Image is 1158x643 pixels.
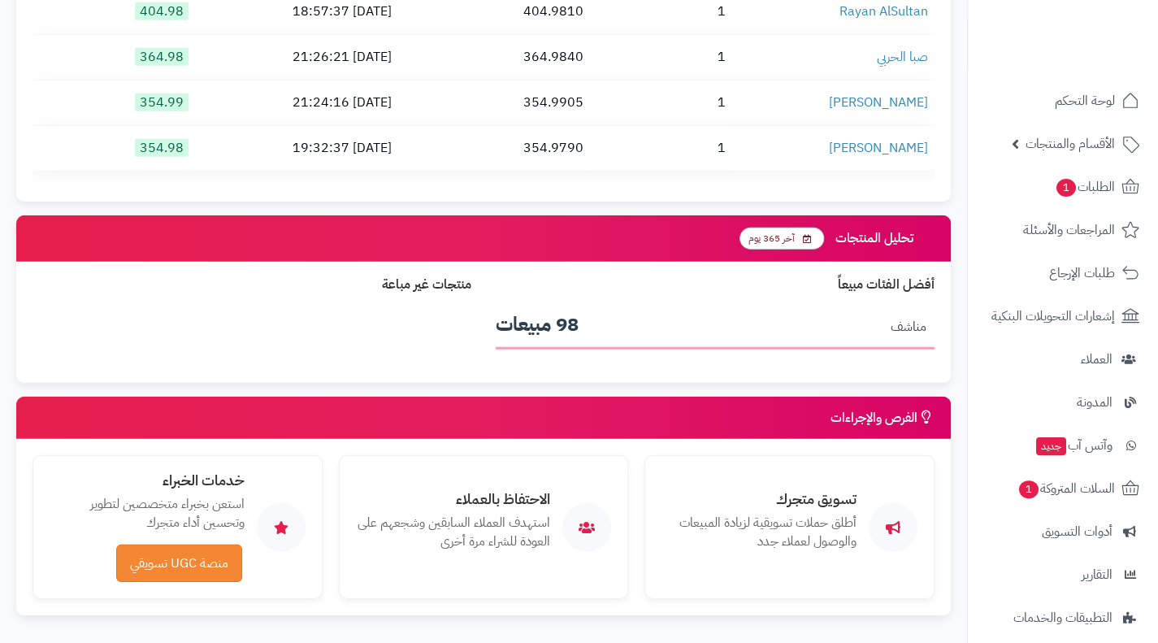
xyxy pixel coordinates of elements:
[1034,434,1112,457] span: وآتس آب
[50,472,245,489] h4: خدمات الخبراء
[590,80,732,125] td: 1
[978,469,1148,508] a: السلات المتروكة1
[1055,176,1115,198] span: الطلبات
[1026,133,1115,155] span: الأقسام والمنتجات
[1042,520,1112,543] span: أدوات التسويق
[1082,563,1112,586] span: التقارير
[590,35,732,80] td: 1
[590,126,732,171] td: 1
[1049,262,1115,285] span: طلبات الإرجاع
[579,318,935,337] span: مناشف
[739,228,824,250] span: آخر 365 يوم
[1055,89,1115,112] span: لوحة التحكم
[195,126,397,171] td: [DATE] 19:32:37
[978,512,1148,551] a: أدوات التسويق
[877,47,928,67] a: صبا الحربي
[1017,477,1115,500] span: السلات المتروكة
[1056,178,1077,198] span: 1
[978,340,1148,379] a: العملاء
[661,491,857,507] h4: تسويق متجرك
[50,495,245,532] p: استعن بخبراء متخصصين لتطوير وتحسين أداء متجرك
[135,2,189,20] span: 404.98
[496,278,935,293] h4: أفضل الفئات مبيعاً
[195,35,397,80] td: [DATE] 21:26:21
[195,80,397,125] td: [DATE] 21:24:16
[397,80,589,125] td: 354.9905
[116,545,242,582] a: منصة UGC تسويقي
[978,254,1148,293] a: طلبات الإرجاع
[831,411,935,426] h3: الفرص والإجراءات
[356,491,551,507] h4: الاحتفاظ بالعملاء
[829,138,928,158] a: [PERSON_NAME]
[1081,348,1112,371] span: العملاء
[397,126,589,171] td: 354.9790
[135,139,189,157] span: 354.98
[1013,606,1112,629] span: التطبيقات والخدمات
[978,598,1148,637] a: التطبيقات والخدمات
[1023,219,1115,241] span: المراجعات والأسئلة
[1047,21,1143,55] img: logo-2.png
[135,48,189,66] span: 364.98
[496,311,579,338] span: 98 مبيعات
[978,167,1148,206] a: الطلبات1
[978,211,1148,250] a: المراجعات والأسئلة
[33,278,471,293] h4: منتجات غير مباعة
[1077,391,1112,414] span: المدونة
[1036,437,1066,455] span: جديد
[978,383,1148,422] a: المدونة
[978,81,1148,120] a: لوحة التحكم
[397,35,589,80] td: 364.9840
[829,93,928,112] a: [PERSON_NAME]
[978,297,1148,336] a: إشعارات التحويلات البنكية
[356,514,551,551] p: استهدف العملاء السابقين وشجعهم على العودة للشراء مرة أخرى
[661,514,857,551] p: أطلق حملات تسويقية لزيادة المبيعات والوصول لعملاء جدد
[1018,480,1039,499] span: 1
[835,231,935,246] h3: تحليل المنتجات
[135,93,189,111] span: 354.99
[991,305,1115,328] span: إشعارات التحويلات البنكية
[978,426,1148,465] a: وآتس آبجديد
[978,555,1148,594] a: التقارير
[839,2,928,21] a: Rayan AlSultan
